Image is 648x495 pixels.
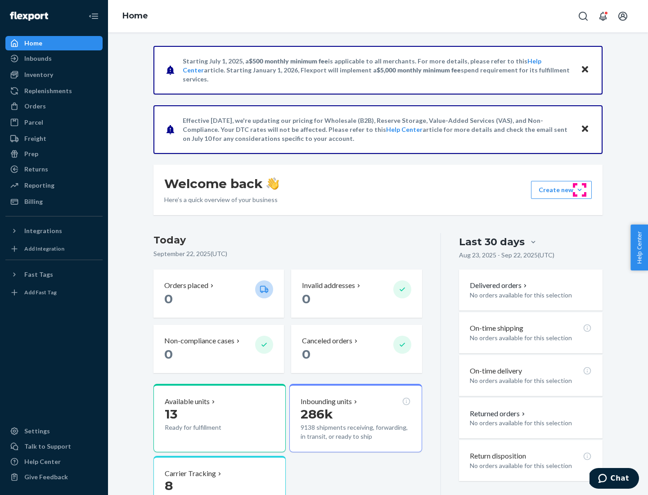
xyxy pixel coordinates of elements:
button: Close [579,63,591,76]
p: Canceled orders [302,336,352,346]
p: Ready for fulfillment [165,423,248,432]
button: Create new [531,181,592,199]
button: Open account menu [614,7,632,25]
p: Here’s a quick overview of your business [164,195,279,204]
button: Delivered orders [470,280,529,291]
p: No orders available for this selection [470,333,592,342]
button: Open Search Box [574,7,592,25]
p: On-time delivery [470,366,522,376]
span: 0 [164,291,173,306]
p: Non-compliance cases [164,336,234,346]
h3: Today [153,233,422,247]
p: 9138 shipments receiving, forwarding, in transit, or ready to ship [301,423,410,441]
p: No orders available for this selection [470,291,592,300]
h1: Welcome back [164,175,279,192]
div: Freight [24,134,46,143]
a: Returns [5,162,103,176]
div: Talk to Support [24,442,71,451]
img: hand-wave emoji [266,177,279,190]
a: Orders [5,99,103,113]
div: Billing [24,197,43,206]
div: Last 30 days [459,235,525,249]
div: Reporting [24,181,54,190]
a: Billing [5,194,103,209]
div: Orders [24,102,46,111]
p: No orders available for this selection [470,376,592,385]
div: Home [24,39,42,48]
button: Available units13Ready for fulfillment [153,384,286,452]
div: Add Integration [24,245,64,252]
iframe: Opens a widget where you can chat to one of our agents [589,468,639,490]
p: Carrier Tracking [165,468,216,479]
button: Open notifications [594,7,612,25]
a: Home [122,11,148,21]
ol: breadcrumbs [115,3,155,29]
div: Help Center [24,457,61,466]
p: No orders available for this selection [470,418,592,427]
span: 13 [165,406,177,422]
div: Inventory [24,70,53,79]
div: Add Fast Tag [24,288,57,296]
button: Integrations [5,224,103,238]
div: Fast Tags [24,270,53,279]
p: September 22, 2025 ( UTC ) [153,249,422,258]
p: Orders placed [164,280,208,291]
button: Close [579,123,591,136]
a: Inbounds [5,51,103,66]
div: Parcel [24,118,43,127]
div: Prep [24,149,38,158]
p: Return disposition [470,451,526,461]
a: Help Center [386,126,423,133]
p: Starting July 1, 2025, a is applicable to all merchants. For more details, please refer to this a... [183,57,572,84]
button: Talk to Support [5,439,103,454]
span: $500 monthly minimum fee [249,57,328,65]
p: Aug 23, 2025 - Sep 22, 2025 ( UTC ) [459,251,554,260]
span: 0 [164,346,173,362]
button: Give Feedback [5,470,103,484]
div: Replenishments [24,86,72,95]
button: Help Center [630,225,648,270]
div: Settings [24,427,50,436]
a: Home [5,36,103,50]
a: Reporting [5,178,103,193]
div: Give Feedback [24,472,68,481]
p: On-time shipping [470,323,523,333]
a: Freight [5,131,103,146]
button: Orders placed 0 [153,270,284,318]
button: Canceled orders 0 [291,325,422,373]
button: Non-compliance cases 0 [153,325,284,373]
span: 286k [301,406,333,422]
a: Inventory [5,67,103,82]
p: Inbounding units [301,396,352,407]
div: Integrations [24,226,62,235]
p: Available units [165,396,210,407]
div: Inbounds [24,54,52,63]
div: Returns [24,165,48,174]
span: 8 [165,478,173,493]
a: Add Integration [5,242,103,256]
span: 0 [302,291,310,306]
button: Invalid addresses 0 [291,270,422,318]
a: Settings [5,424,103,438]
a: Prep [5,147,103,161]
a: Help Center [5,454,103,469]
button: Close Navigation [85,7,103,25]
p: Effective [DATE], we're updating our pricing for Wholesale (B2B), Reserve Storage, Value-Added Se... [183,116,572,143]
a: Add Fast Tag [5,285,103,300]
a: Replenishments [5,84,103,98]
a: Parcel [5,115,103,130]
button: Returned orders [470,409,527,419]
span: 0 [302,346,310,362]
img: Flexport logo [10,12,48,21]
p: No orders available for this selection [470,461,592,470]
button: Inbounding units286k9138 shipments receiving, forwarding, in transit, or ready to ship [289,384,422,452]
button: Fast Tags [5,267,103,282]
p: Invalid addresses [302,280,355,291]
span: $5,000 monthly minimum fee [377,66,461,74]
